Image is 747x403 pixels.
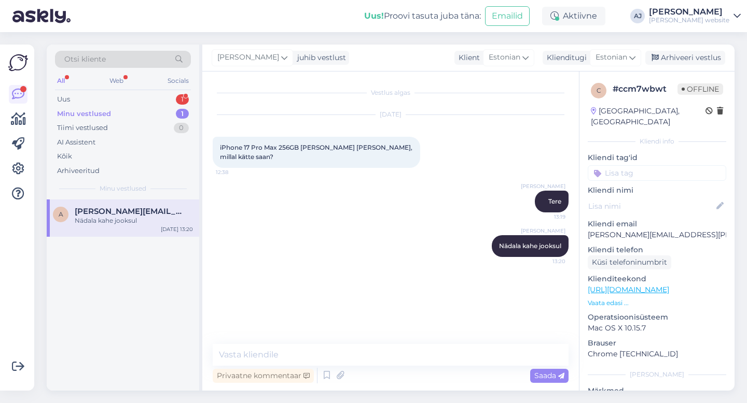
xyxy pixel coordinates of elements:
p: Vaata edasi ... [588,298,726,308]
p: Kliendi nimi [588,185,726,196]
input: Lisa tag [588,165,726,181]
span: 12:38 [216,168,255,176]
span: Estonian [489,52,520,63]
div: Minu vestlused [57,109,111,119]
span: Otsi kliente [64,54,106,65]
div: AJ [630,9,645,23]
div: Uus [57,94,70,105]
p: Kliendi telefon [588,244,726,255]
div: Nädala kahe jooksul [75,216,193,225]
img: Askly Logo [8,53,28,73]
input: Lisa nimi [588,200,714,212]
div: Privaatne kommentaar [213,369,314,383]
p: Chrome [TECHNICAL_ID] [588,349,726,359]
span: Saada [534,371,564,380]
span: a [59,210,63,218]
p: Märkmed [588,385,726,396]
span: [PERSON_NAME] [217,52,279,63]
p: Brauser [588,338,726,349]
div: [DATE] [213,110,569,119]
div: Web [107,74,126,88]
p: Kliendi tag'id [588,152,726,163]
span: Tere [548,197,561,205]
span: 13:19 [527,213,565,221]
span: Nädala kahe jooksul [499,242,561,250]
div: # ccm7wbwt [613,83,677,95]
div: Kõik [57,151,72,162]
div: Socials [165,74,191,88]
div: [PERSON_NAME] [588,370,726,379]
span: c [597,87,601,94]
p: Mac OS X 10.15.7 [588,323,726,334]
span: [PERSON_NAME] [521,227,565,235]
p: [PERSON_NAME][EMAIL_ADDRESS][PERSON_NAME][DOMAIN_NAME] [588,229,726,240]
div: Küsi telefoninumbrit [588,255,671,269]
span: Estonian [596,52,627,63]
div: [PERSON_NAME] [649,8,729,16]
span: andrus.sumberg@gmail.com [75,207,183,216]
div: All [55,74,67,88]
div: AI Assistent [57,137,95,148]
div: Proovi tasuta juba täna: [364,10,481,22]
div: [GEOGRAPHIC_DATA], [GEOGRAPHIC_DATA] [591,106,706,127]
button: Emailid [485,6,530,26]
b: Uus! [364,11,384,21]
div: Klienditugi [543,52,587,63]
div: 1 [176,109,189,119]
p: Kliendi email [588,219,726,229]
div: [PERSON_NAME] website [649,16,729,24]
span: Minu vestlused [100,184,146,193]
span: Offline [677,83,723,95]
div: Vestlus algas [213,88,569,97]
div: juhib vestlust [293,52,346,63]
div: Klient [454,52,480,63]
div: Arhiveeritud [57,166,100,176]
a: [PERSON_NAME][PERSON_NAME] website [649,8,741,24]
div: 0 [174,123,189,133]
div: Aktiivne [542,7,605,25]
div: Arhiveeri vestlus [645,51,725,65]
div: 1 [176,94,189,105]
a: [URL][DOMAIN_NAME] [588,285,669,294]
p: Klienditeekond [588,274,726,284]
div: Kliendi info [588,137,726,146]
span: iPhone 17 Pro Max 256GB [PERSON_NAME] [PERSON_NAME], millal kätte saan? [220,143,414,161]
p: Operatsioonisüsteem [588,312,726,323]
span: [PERSON_NAME] [521,182,565,190]
div: [DATE] 13:20 [161,225,193,233]
div: Tiimi vestlused [57,123,108,133]
span: 13:20 [527,257,565,265]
